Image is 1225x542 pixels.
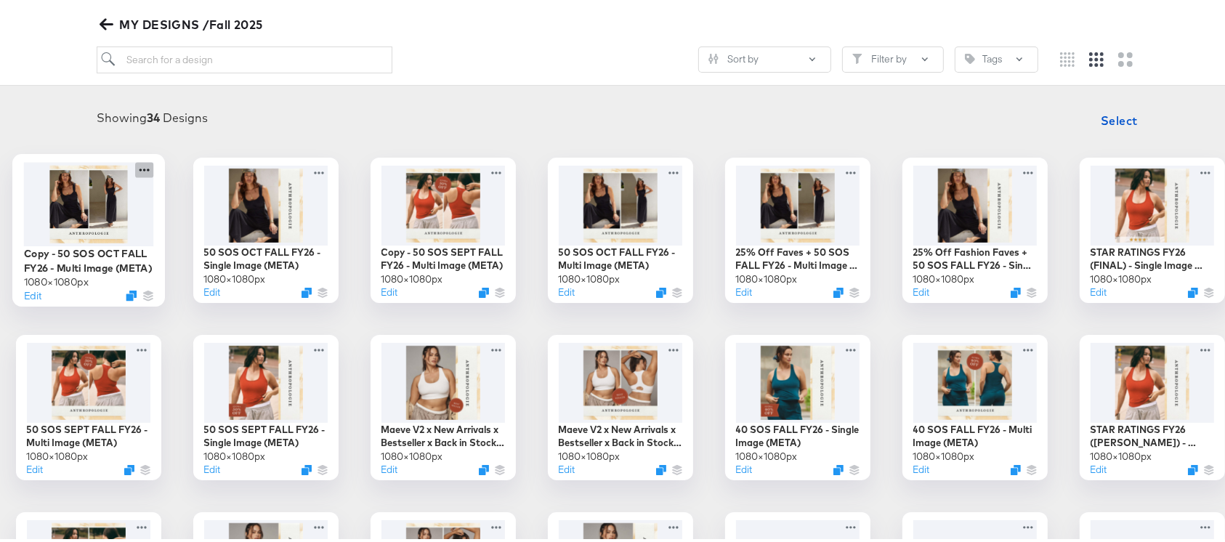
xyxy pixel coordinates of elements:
span: MY DESIGNS /Fall 2025 [102,11,263,31]
div: 40 SOS FALL FY26 - Single Image (META) [736,419,860,446]
div: 1080 × 1080 px [1091,269,1152,283]
div: 1080 × 1080 px [913,446,975,460]
div: 1080 × 1080 px [1091,446,1152,460]
div: 50 SOS SEPT FALL FY26 - Single Image (META) [204,419,328,446]
div: STAR RATINGS FY26 ([PERSON_NAME]) - Single Image (META) [1091,419,1214,446]
svg: Duplicate [124,461,134,472]
button: Edit [913,282,930,296]
div: 1080 × 1080 px [559,269,620,283]
div: 1080 × 1080 px [913,269,975,283]
button: MY DESIGNS /Fall 2025 [97,11,269,31]
div: 50 SOS OCT FALL FY26 - Multi Image (META)1080×1080pxEditDuplicate [548,154,693,299]
svg: Duplicate [1011,461,1021,472]
div: 25% Off Fashion Faves + 50 SOS FALL FY26 - Single Image (META)1080×1080pxEditDuplicate [902,154,1048,299]
svg: Duplicate [302,284,312,294]
svg: Duplicate [1188,284,1198,294]
div: 1080 × 1080 px [736,269,798,283]
div: STAR RATINGS FY26 ([PERSON_NAME]) - Single Image (META)1080×1080pxEditDuplicate [1080,331,1225,477]
div: Showing Designs [97,106,208,123]
button: Edit [204,282,221,296]
div: 1080 × 1080 px [736,446,798,460]
button: Edit [381,282,398,296]
button: SlidersSort by [698,43,831,69]
svg: Small grid [1060,49,1075,63]
svg: Medium grid [1089,49,1104,63]
button: Edit [1091,282,1107,296]
div: 25% Off Fashion Faves + 50 SOS FALL FY26 - Single Image (META) [913,242,1037,269]
button: FilterFilter by [842,43,944,69]
div: 25% Off Faves + 50 SOS FALL FY26 - Multi Image (META) [736,242,860,269]
svg: Duplicate [479,461,489,472]
button: Edit [913,459,930,473]
svg: Duplicate [833,461,844,472]
div: 50 SOS OCT FALL FY26 - Multi Image (META) [559,242,682,269]
div: 1080 × 1080 px [559,446,620,460]
svg: Duplicate [1188,461,1198,472]
div: 50 SOS SEPT FALL FY26 - Multi Image (META)1080×1080pxEditDuplicate [16,331,161,477]
svg: Large grid [1118,49,1133,63]
span: Select [1101,107,1138,127]
button: Edit [23,285,41,299]
button: Edit [204,459,221,473]
div: 50 SOS OCT FALL FY26 - Single Image (META)1080×1080pxEditDuplicate [193,154,339,299]
div: Copy - 50 SOS SEPT FALL FY26 - Multi Image (META) [381,242,505,269]
svg: Duplicate [1011,284,1021,294]
div: 1080 × 1080 px [23,271,88,285]
div: 1080 × 1080 px [27,446,89,460]
svg: Duplicate [479,284,489,294]
div: 40 SOS FALL FY26 - Single Image (META)1080×1080pxEditDuplicate [725,331,870,477]
div: 1080 × 1080 px [381,269,443,283]
div: Maeve V2 x New Arrivals x Bestseller x Back in Stock FALL FY26 - Single Image (META)1080×1080pxEd... [371,331,516,477]
svg: Duplicate [302,461,312,472]
div: Maeve V2 x New Arrivals x Bestseller x Back in Stock FALL FY26 - Multi Image (META) [559,419,682,446]
div: Maeve V2 x New Arrivals x Bestseller x Back in Stock FALL FY26 - Single Image (META) [381,419,505,446]
svg: Tag [965,50,975,60]
div: Copy - 50 SOS OCT FALL FY26 - Multi Image (META)1080×1080pxEditDuplicate [12,150,165,303]
button: Edit [381,459,398,473]
div: 50 SOS SEPT FALL FY26 - Single Image (META)1080×1080pxEditDuplicate [193,331,339,477]
div: 1080 × 1080 px [204,269,266,283]
svg: Duplicate [656,284,666,294]
div: 50 SOS SEPT FALL FY26 - Multi Image (META) [27,419,150,446]
svg: Sliders [708,50,719,60]
svg: Duplicate [126,286,137,297]
div: Copy - 50 SOS OCT FALL FY26 - Multi Image (META) [23,243,153,271]
button: Edit [736,459,753,473]
svg: Duplicate [833,284,844,294]
button: TagTags [955,43,1038,69]
button: Edit [559,282,575,296]
div: 40 SOS FALL FY26 - Multi Image (META)1080×1080pxEditDuplicate [902,331,1048,477]
button: Edit [559,459,575,473]
div: Maeve V2 x New Arrivals x Bestseller x Back in Stock FALL FY26 - Multi Image (META)1080×1080pxEdi... [548,331,693,477]
div: 25% Off Faves + 50 SOS FALL FY26 - Multi Image (META)1080×1080pxEditDuplicate [725,154,870,299]
button: Edit [27,459,44,473]
button: Edit [1091,459,1107,473]
div: Copy - 50 SOS SEPT FALL FY26 - Multi Image (META)1080×1080pxEditDuplicate [371,154,516,299]
input: Search for a design [97,43,392,70]
button: Select [1095,102,1144,132]
strong: 34 [147,107,160,121]
div: 1080 × 1080 px [204,446,266,460]
svg: Duplicate [656,461,666,472]
svg: Filter [852,50,862,60]
button: Edit [736,282,753,296]
div: 50 SOS OCT FALL FY26 - Single Image (META) [204,242,328,269]
div: 1080 × 1080 px [381,446,443,460]
div: STAR RATINGS FY26 (FINAL) - Single Image (META)1080×1080pxEditDuplicate [1080,154,1225,299]
div: STAR RATINGS FY26 (FINAL) - Single Image (META) [1091,242,1214,269]
div: 40 SOS FALL FY26 - Multi Image (META) [913,419,1037,446]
